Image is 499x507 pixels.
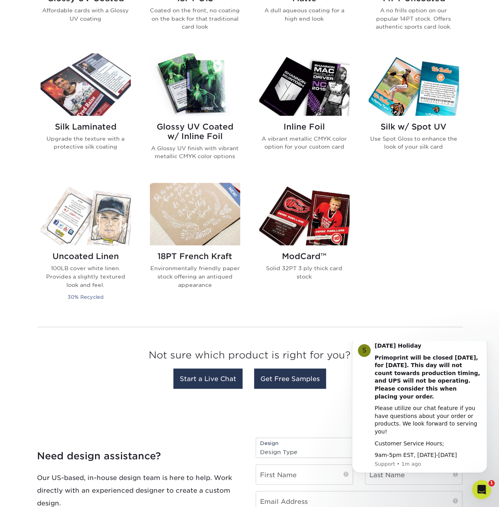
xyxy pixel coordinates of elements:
a: Get Free Samples [254,368,326,389]
p: A dull aqueous coating for a high end look [259,6,349,23]
img: 18PT French Kraft Trading Cards [150,183,240,245]
div: Profile image for Support [18,3,31,16]
b: [DATE] Holiday [35,2,81,8]
img: Uncoated Linen Trading Cards [41,183,131,245]
a: Silk Laminated Trading Cards Silk Laminated Upgrade the texture with a protective silk coating [41,53,131,173]
iframe: Intercom live chat [472,480,491,499]
div: Customer Service Hours; [35,99,141,107]
img: Silk Laminated Trading Cards [41,53,131,116]
h3: Not sure which product is right for you? [37,343,462,370]
img: Glossy UV Coated w/ Inline Foil Trading Cards [150,53,240,116]
a: Inline Foil Trading Cards Inline Foil A vibrant metallic CMYK color option for your custom card [259,53,349,173]
h4: Need design assistance? [37,451,244,462]
img: Inline Foil Trading Cards [259,53,349,116]
img: Silk w/ Spot UV Trading Cards [369,53,459,116]
h2: ModCard™ [259,252,349,261]
a: Start a Live Chat [173,368,243,389]
p: A Glossy UV finish with vibrant metallic CMYK color options [150,144,240,161]
p: Affordable cards with a Glossy UV coating [41,6,131,23]
a: Silk w/ Spot UV Trading Cards Silk w/ Spot UV Use Spot Gloss to enhance the look of your silk card [369,53,459,173]
h2: Glossy UV Coated w/ Inline Foil [150,122,240,141]
p: Message from Support, sent 1m ago [35,120,141,127]
p: 100LB cover white linen. Provides a slightly textured look and feel. [41,264,131,288]
h2: Inline Foil [259,122,349,132]
small: 30% Recycled [68,294,103,300]
b: Primoprint will be closed [DATE], for [DATE]. This day will not count towards production timing, ... [35,14,140,59]
h2: 18PT French Kraft [150,252,240,261]
img: New Product [220,183,240,207]
iframe: Google Customer Reviews [2,483,68,504]
a: 18PT French Kraft Trading Cards 18PT French Kraft Environmentally friendly paper stock offering a... [150,183,240,311]
p: Solid 32PT 3 ply thick card stock [259,264,349,281]
h2: Silk w/ Spot UV [369,122,459,132]
p: Upgrade the texture with a protective silk coating [41,135,131,151]
h2: Uncoated Linen [41,252,131,261]
p: Use Spot Gloss to enhance the look of your silk card [369,135,459,151]
h2: Silk Laminated [41,122,131,132]
p: Coated on the front, no coating on the back for that traditional card look [150,6,240,31]
img: ModCard™ Trading Cards [259,183,349,245]
iframe: Intercom notifications message [340,341,499,486]
p: A vibrant metallic CMYK color option for your custom card [259,135,349,151]
span: 1 [488,480,495,486]
a: Glossy UV Coated w/ Inline Foil Trading Cards Glossy UV Coated w/ Inline Foil A Glossy UV finish ... [150,53,240,173]
div: Please utilize our chat feature if you have questions about your order or products. We look forwa... [35,64,141,95]
div: 9am-5pm EST, [DATE]-[DATE] [35,110,141,118]
a: Uncoated Linen Trading Cards Uncoated Linen 100LB cover white linen. Provides a slightly textured... [41,183,131,311]
p: Environmentally friendly paper stock offering an antiqued appearance [150,264,240,288]
p: A no frills option on our popular 14PT stock. Offers authentic sports card look. [369,6,459,31]
div: Message content [35,1,141,118]
a: ModCard™ Trading Cards ModCard™ Solid 32PT 3 ply thick card stock [259,183,349,311]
